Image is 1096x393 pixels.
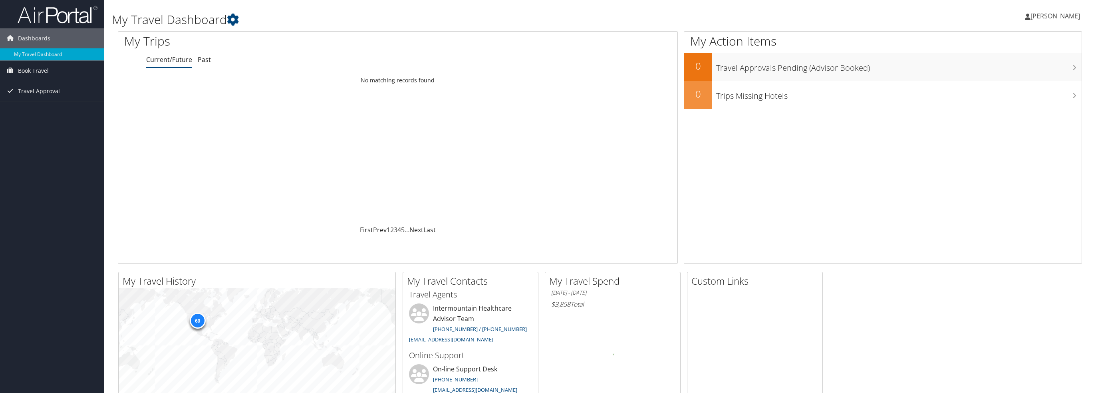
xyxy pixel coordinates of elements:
[409,289,532,300] h3: Travel Agents
[433,325,527,333] a: [PHONE_NUMBER] / [PHONE_NUMBER]
[716,86,1082,102] h3: Trips Missing Hotels
[405,303,536,346] li: Intermountain Healthcare Advisor Team
[684,81,1082,109] a: 0Trips Missing Hotels
[18,28,50,48] span: Dashboards
[1025,4,1088,28] a: [PERSON_NAME]
[551,289,674,297] h6: [DATE] - [DATE]
[551,300,570,309] span: $3,858
[407,274,538,288] h2: My Travel Contacts
[684,59,712,73] h2: 0
[390,225,394,234] a: 2
[18,61,49,81] span: Book Travel
[373,225,387,234] a: Prev
[387,225,390,234] a: 1
[405,225,409,234] span: …
[401,225,405,234] a: 5
[124,33,439,50] h1: My Trips
[691,274,822,288] h2: Custom Links
[146,55,192,64] a: Current/Future
[189,313,205,329] div: 69
[409,225,423,234] a: Next
[198,55,211,64] a: Past
[716,58,1082,74] h3: Travel Approvals Pending (Advisor Booked)
[112,11,762,28] h1: My Travel Dashboard
[684,53,1082,81] a: 0Travel Approvals Pending (Advisor Booked)
[18,5,97,24] img: airportal-logo.png
[409,350,532,361] h3: Online Support
[1030,12,1080,20] span: [PERSON_NAME]
[409,336,493,343] a: [EMAIL_ADDRESS][DOMAIN_NAME]
[397,225,401,234] a: 4
[684,87,712,101] h2: 0
[684,33,1082,50] h1: My Action Items
[360,225,373,234] a: First
[433,376,478,383] a: [PHONE_NUMBER]
[18,81,60,101] span: Travel Approval
[118,73,677,88] td: No matching records found
[123,274,395,288] h2: My Travel History
[549,274,680,288] h2: My Travel Spend
[423,225,436,234] a: Last
[394,225,397,234] a: 3
[551,300,674,309] h6: Total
